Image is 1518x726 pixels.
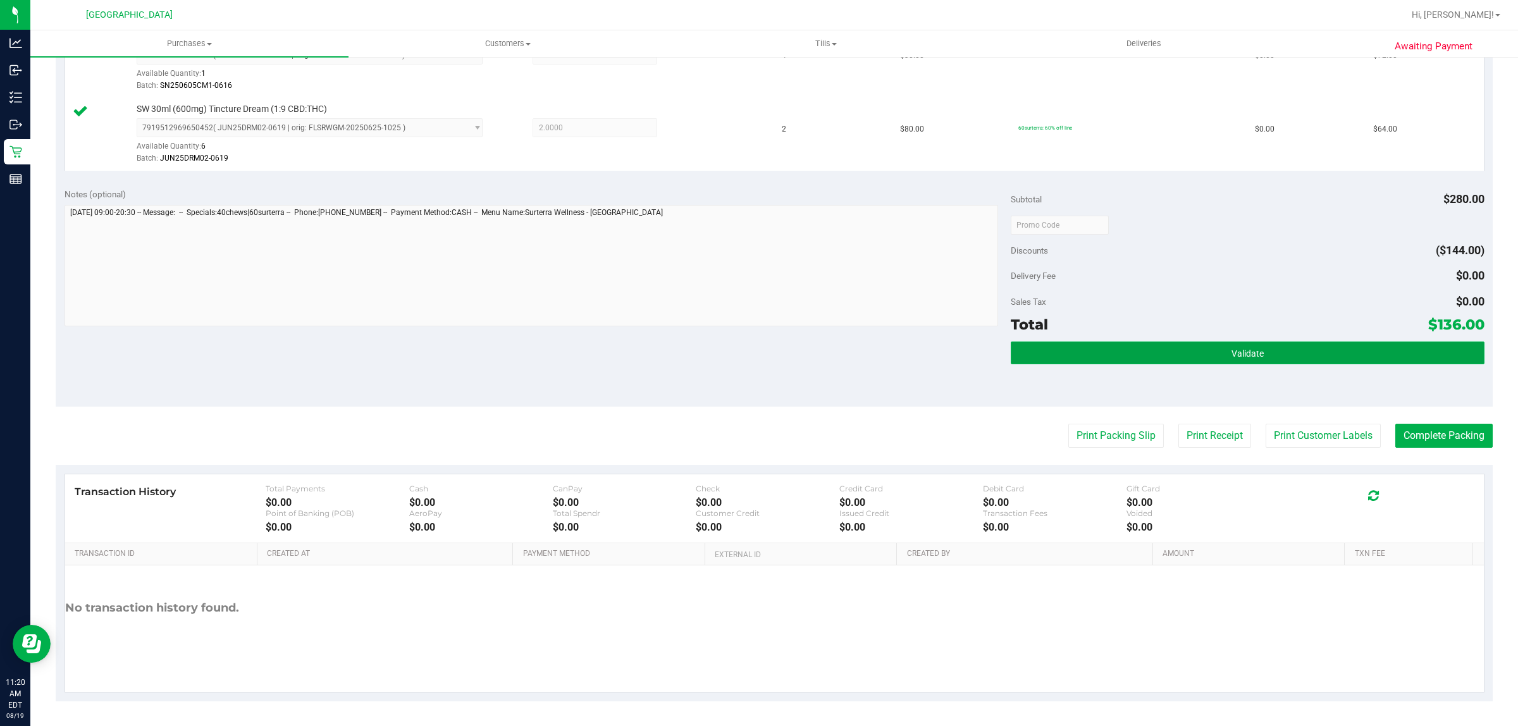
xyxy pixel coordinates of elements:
[9,64,22,77] inline-svg: Inbound
[983,508,1126,518] div: Transaction Fees
[267,549,508,559] a: Created At
[696,484,839,493] div: Check
[9,173,22,185] inline-svg: Reports
[137,103,327,115] span: SW 30ml (600mg) Tincture Dream (1:9 CBD:THC)
[1456,295,1484,308] span: $0.00
[266,521,409,533] div: $0.00
[1011,194,1042,204] span: Subtotal
[1018,125,1072,131] span: 60surterra: 60% off line
[1443,192,1484,206] span: $280.00
[65,189,126,199] span: Notes (optional)
[1456,269,1484,282] span: $0.00
[1231,348,1264,359] span: Validate
[696,521,839,533] div: $0.00
[409,484,553,493] div: Cash
[983,484,1126,493] div: Debit Card
[1255,123,1274,135] span: $0.00
[553,484,696,493] div: CanPay
[349,30,667,57] a: Customers
[983,521,1126,533] div: $0.00
[160,81,232,90] span: SN250605CM1-0616
[1109,38,1178,49] span: Deliveries
[1011,239,1048,262] span: Discounts
[1126,521,1270,533] div: $0.00
[1412,9,1494,20] span: Hi, [PERSON_NAME]!
[6,711,25,720] p: 08/19
[1163,549,1340,559] a: Amount
[1428,316,1484,333] span: $136.00
[667,38,984,49] span: Tills
[266,496,409,508] div: $0.00
[6,677,25,711] p: 11:20 AM EDT
[86,9,173,20] span: [GEOGRAPHIC_DATA]
[1355,549,1468,559] a: Txn Fee
[667,30,985,57] a: Tills
[409,496,553,508] div: $0.00
[1395,424,1493,448] button: Complete Packing
[1011,316,1048,333] span: Total
[1395,39,1472,54] span: Awaiting Payment
[696,496,839,508] div: $0.00
[1126,496,1270,508] div: $0.00
[409,521,553,533] div: $0.00
[409,508,553,518] div: AeroPay
[201,69,206,78] span: 1
[160,154,228,163] span: JUN25DRM02-0619
[553,496,696,508] div: $0.00
[1011,216,1109,235] input: Promo Code
[900,123,924,135] span: $80.00
[137,65,501,89] div: Available Quantity:
[30,30,349,57] a: Purchases
[696,508,839,518] div: Customer Credit
[1068,424,1164,448] button: Print Packing Slip
[553,508,696,518] div: Total Spendr
[839,521,983,533] div: $0.00
[1436,243,1484,257] span: ($144.00)
[705,543,896,566] th: External ID
[137,154,158,163] span: Batch:
[1011,271,1056,281] span: Delivery Fee
[1011,297,1046,307] span: Sales Tax
[9,118,22,131] inline-svg: Outbound
[349,38,666,49] span: Customers
[266,484,409,493] div: Total Payments
[1373,123,1397,135] span: $64.00
[1011,341,1484,364] button: Validate
[9,37,22,49] inline-svg: Analytics
[1178,424,1251,448] button: Print Receipt
[266,508,409,518] div: Point of Banking (POB)
[1126,484,1270,493] div: Gift Card
[30,38,349,49] span: Purchases
[9,145,22,158] inline-svg: Retail
[907,549,1148,559] a: Created By
[9,91,22,104] inline-svg: Inventory
[1126,508,1270,518] div: Voided
[553,521,696,533] div: $0.00
[137,137,501,162] div: Available Quantity:
[65,565,239,651] div: No transaction history found.
[782,123,786,135] span: 2
[1266,424,1381,448] button: Print Customer Labels
[839,496,983,508] div: $0.00
[839,508,983,518] div: Issued Credit
[523,549,700,559] a: Payment Method
[13,625,51,663] iframe: Resource center
[201,142,206,151] span: 6
[75,549,252,559] a: Transaction ID
[839,484,983,493] div: Credit Card
[985,30,1303,57] a: Deliveries
[983,496,1126,508] div: $0.00
[137,81,158,90] span: Batch:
